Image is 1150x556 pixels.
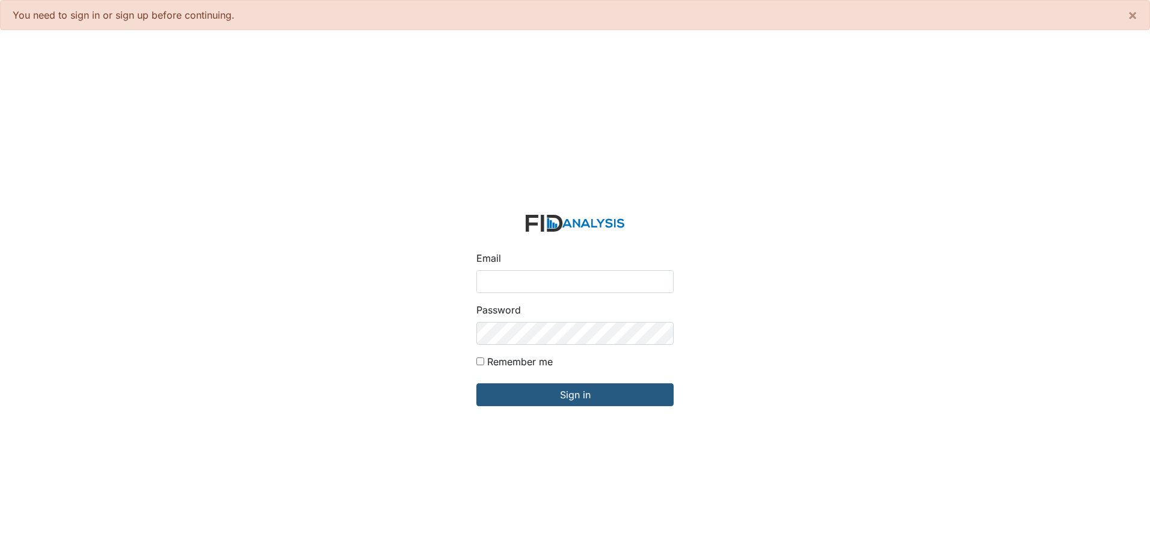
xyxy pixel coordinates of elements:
label: Email [476,251,501,265]
input: Sign in [476,383,674,406]
img: logo-2fc8c6e3336f68795322cb6e9a2b9007179b544421de10c17bdaae8622450297.svg [526,215,624,232]
label: Password [476,303,521,317]
button: × [1116,1,1149,29]
span: × [1128,6,1137,23]
label: Remember me [487,354,553,369]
